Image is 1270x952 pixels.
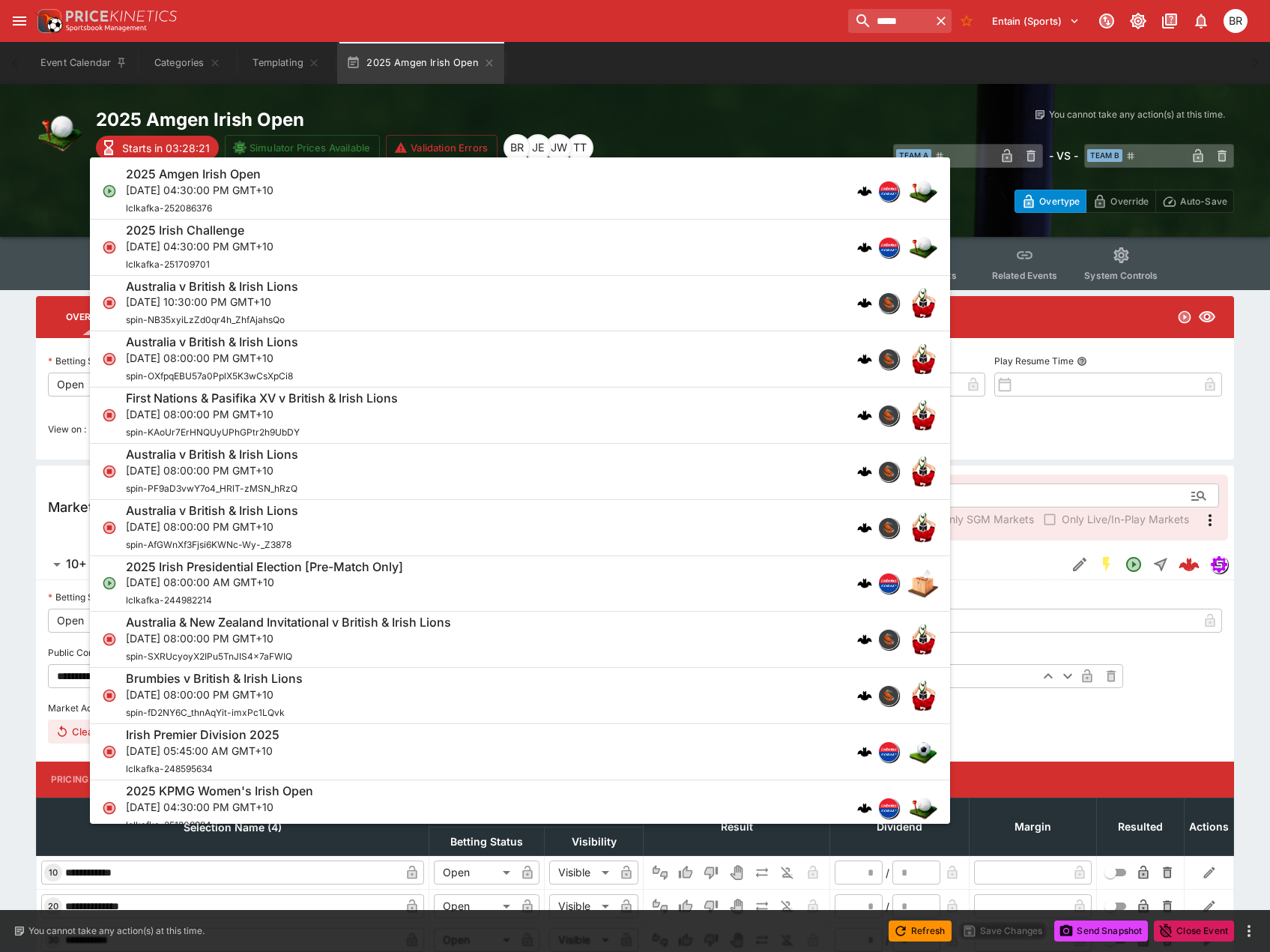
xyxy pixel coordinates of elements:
[878,461,899,482] div: sportingsolutions
[126,223,244,238] h6: 2025 Irish Challenge
[48,646,123,659] p: Public Comments
[1224,9,1248,33] div: Ben Raymond
[941,511,1034,527] span: Only SGM Markets
[66,556,239,572] h6: 10+ Birdies or Better (Round 1)
[674,894,698,918] button: Win
[126,615,451,630] h6: Australia & New Zealand Invitational v British & Irish Lions
[126,727,279,743] h6: Irish Premier Division 2025
[238,42,334,84] button: Templating
[857,295,872,310] img: logo-cerberus.svg
[878,181,899,202] div: lclkafka
[878,292,899,313] div: sportingsolutions
[878,237,899,258] div: lclkafka
[1185,482,1212,509] button: Open
[1179,554,1200,575] div: 55730f7a-48a3-4a4e-90a7-f84f3ee25cb8
[1049,108,1225,121] p: You cannot take any action(s) at this time.
[102,295,117,310] svg: Closed
[908,288,938,318] img: rugby_union.png
[1087,149,1122,162] span: Team B
[857,352,872,367] img: logo-cerberus.svg
[566,134,593,161] div: Tofayel Topu
[857,184,872,199] div: cerberus
[126,259,210,270] span: lclkafka-251709701
[750,894,774,918] button: Push
[126,314,285,325] span: spin-NB35xyiLzZd0qr4h_ZhfAjahsQo
[886,865,889,881] div: /
[549,894,614,918] div: Visible
[126,519,298,534] p: [DATE] 08:00:00 PM GMT+10
[1198,308,1216,326] svg: Visible
[878,629,899,650] div: sportingsolutions
[524,134,551,161] div: James Edlin
[908,176,938,206] img: golf.png
[1188,7,1215,34] button: Notifications
[878,685,899,706] div: sportingsolutions
[878,573,899,594] div: lclkafka
[126,539,291,550] span: spin-AfGWnXf3Fjsi6KWNc-Wy-_Z3878
[1201,511,1219,529] svg: More
[126,799,313,815] p: [DATE] 04:30:00 PM GMT+10
[126,279,298,295] h6: Australia v British & Irish Lions
[775,894,799,918] button: Eliminated In Play
[857,688,872,703] div: cerberus
[725,894,749,918] button: Void
[857,464,872,479] img: logo-cerberus.svg
[126,447,298,463] h6: Australia v British & Irish Lions
[1120,551,1147,578] button: Open
[1210,555,1228,573] div: simulator
[644,798,830,855] th: Result
[48,498,100,516] h5: Markets
[1084,270,1158,281] span: System Controls
[1097,798,1185,855] th: Resulted
[48,355,115,367] p: Betting Status
[1110,193,1149,209] p: Override
[955,9,979,33] button: No Bookmarks
[48,373,252,397] div: Open
[879,742,898,762] img: lclkafka.png
[33,6,63,36] img: PriceKinetics Logo
[879,238,898,257] img: lclkafka.png
[102,576,117,591] svg: Open
[908,737,938,767] img: soccer.png
[879,518,898,537] img: sportingsolutions.jpeg
[126,687,303,702] p: [DATE] 08:00:00 PM GMT+10
[102,408,117,423] svg: Closed
[126,182,273,198] p: [DATE] 04:30:00 PM GMT+10
[1066,551,1093,578] button: Edit Detail
[504,134,530,161] div: Ben Raymond
[879,573,898,593] img: lclkafka.png
[908,624,938,654] img: rugby_union.png
[126,503,298,519] h6: Australia v British & Irish Lions
[102,520,117,535] svg: Closed
[857,408,872,423] div: cerberus
[1125,555,1143,573] svg: Open
[126,483,297,494] span: spin-PF9aD3vwY7o4_HRlT-zMSN_hRzQ
[102,352,117,367] svg: Closed
[896,149,931,162] span: Team A
[126,166,261,182] h6: 2025 Amgen Irish Open
[1086,190,1155,213] button: Override
[1093,7,1120,34] button: Connected to PK
[857,576,872,591] div: cerberus
[889,921,952,942] button: Refresh
[126,574,403,590] p: [DATE] 08:00:00 AM GMT+10
[434,894,515,918] div: Open
[1054,921,1148,942] button: Send Snapshot
[126,370,293,382] span: spin-OXfpqEBU57a0PplX5K3wCsXpCi8
[139,42,235,84] button: Categories
[857,240,872,255] img: logo-cerberus.svg
[857,744,872,759] img: logo-cerberus.svg
[126,334,298,350] h6: Australia v British & Irish Lions
[857,688,872,703] img: logo-cerberus.svg
[31,42,136,84] button: Event Calendar
[126,763,213,774] span: lclkafka-248595634
[48,697,1222,720] label: Market Actions
[1154,921,1234,942] button: Close Event
[878,517,899,538] div: sportingsolutions
[102,632,117,647] svg: Closed
[750,861,774,885] button: Push
[857,408,872,423] img: logo-cerberus.svg
[549,861,614,885] div: Visible
[994,355,1074,367] p: Play Resume Time
[857,295,872,310] div: cerberus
